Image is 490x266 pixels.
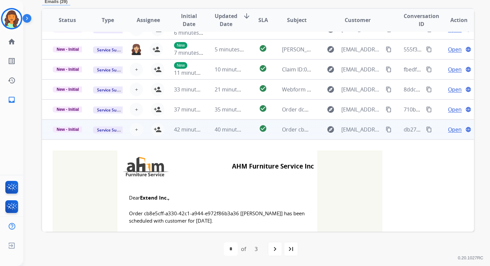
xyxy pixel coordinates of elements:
[465,26,471,32] mat-icon: language
[135,85,138,93] span: +
[458,254,483,262] p: 0.20.1027RC
[154,105,162,113] mat-icon: person_add
[135,125,138,134] span: +
[426,66,432,72] mat-icon: content_copy
[93,46,131,53] span: Service Support
[8,76,16,84] mat-icon: history
[426,86,432,92] mat-icon: content_copy
[53,66,83,72] span: New - Initial
[215,26,250,33] span: 5 minutes ago
[259,84,267,92] mat-icon: check_circle
[426,126,432,132] mat-icon: content_copy
[404,12,439,28] span: Conversation ID
[135,65,138,73] span: +
[215,46,250,53] span: 5 minutes ago
[130,83,143,96] button: +
[465,126,471,132] mat-icon: language
[130,123,143,136] button: +
[154,125,162,134] mat-icon: person_add
[426,106,432,112] mat-icon: content_copy
[53,46,83,52] span: New - Initial
[243,12,251,20] mat-icon: arrow_downward
[448,65,462,73] span: Open
[327,85,335,93] mat-icon: explore
[152,45,160,53] mat-icon: person_add
[137,16,160,24] span: Assignee
[259,44,267,52] mat-icon: check_circle
[327,105,335,113] mat-icon: explore
[433,9,474,32] th: Action
[154,65,162,73] mat-icon: person_add
[174,29,210,36] span: 6 minutes ago
[8,57,16,65] mat-icon: list_alt
[386,106,392,112] mat-icon: content_copy
[282,26,401,33] span: Order 5e6cb1c1-224e-4e62-9721-91e82a6edab0
[259,64,267,72] mat-icon: check_circle
[341,85,382,93] span: [EMAIL_ADDRESS][DOMAIN_NAME]
[215,66,253,73] span: 10 minutes ago
[215,126,253,133] span: 40 minutes ago
[465,46,471,52] mat-icon: language
[259,104,267,112] mat-icon: check_circle
[53,126,83,132] span: New - Initial
[102,16,114,24] span: Type
[282,106,400,113] span: Order dc23aab5-55b2-462b-a102-4f6b3f032177
[130,63,143,76] button: +
[327,45,335,53] mat-icon: explore
[174,49,210,56] span: 7 minutes ago
[386,46,392,52] mat-icon: content_copy
[129,210,306,225] span: Order cb8e5cff-a330-42c1-a944-e972f86b3a36 [[PERSON_NAME]] has been scheduled with customer for [...
[341,45,382,53] span: [EMAIL_ADDRESS][DOMAIN_NAME][DATE]
[341,105,382,113] span: [EMAIL_ADDRESS][DOMAIN_NAME]
[59,16,76,24] span: Status
[215,12,237,28] span: Updated Date
[174,126,213,133] span: 42 minutes ago
[386,26,392,32] mat-icon: content_copy
[241,245,246,253] div: of
[259,124,267,132] mat-icon: check_circle
[194,154,314,179] td: AHM Furniture Service Inc
[53,26,83,32] span: New - Initial
[131,43,142,55] img: agent-avatar
[282,46,375,53] span: [PERSON_NAME] Claim 1-8228607139
[448,125,462,134] span: Open
[53,86,83,92] span: New - Initial
[140,194,169,201] b: Extend Inc.,
[287,16,307,24] span: Subject
[386,86,392,92] mat-icon: content_copy
[174,62,187,69] p: New
[135,105,138,113] span: +
[327,125,335,134] mat-icon: explore
[341,65,382,73] span: [EMAIL_ADDRESS][DOMAIN_NAME]
[174,12,203,28] span: Initial Date
[448,85,462,93] span: Open
[448,45,462,53] span: Open
[282,86,433,93] span: Webform from [EMAIL_ADDRESS][DOMAIN_NAME] on [DATE]
[174,69,213,76] span: 11 minutes ago
[327,65,335,73] mat-icon: explore
[465,66,471,72] mat-icon: language
[426,26,432,32] mat-icon: content_copy
[215,86,253,93] span: 21 minutes ago
[93,106,131,113] span: Service Support
[174,42,187,49] p: New
[93,66,131,73] span: Service Support
[258,16,268,24] span: SLA
[282,126,397,133] span: Order cb8e5cff-a330-42c1-a944-e972f86b3a36
[8,38,16,46] mat-icon: home
[341,125,382,134] span: [EMAIL_ADDRESS][DOMAIN_NAME]
[53,106,83,112] span: New - Initial
[154,85,162,93] mat-icon: person_add
[174,106,213,113] span: 37 minutes ago
[287,245,295,253] mat-icon: last_page
[249,242,263,256] div: 3
[386,126,392,132] mat-icon: content_copy
[121,154,171,179] img: AHM
[130,103,143,116] button: +
[2,9,21,28] img: avatar
[129,194,306,202] span: Dear
[345,16,371,24] span: Customer
[215,106,253,113] span: 35 minutes ago
[174,86,213,93] span: 33 minutes ago
[426,46,432,52] mat-icon: content_copy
